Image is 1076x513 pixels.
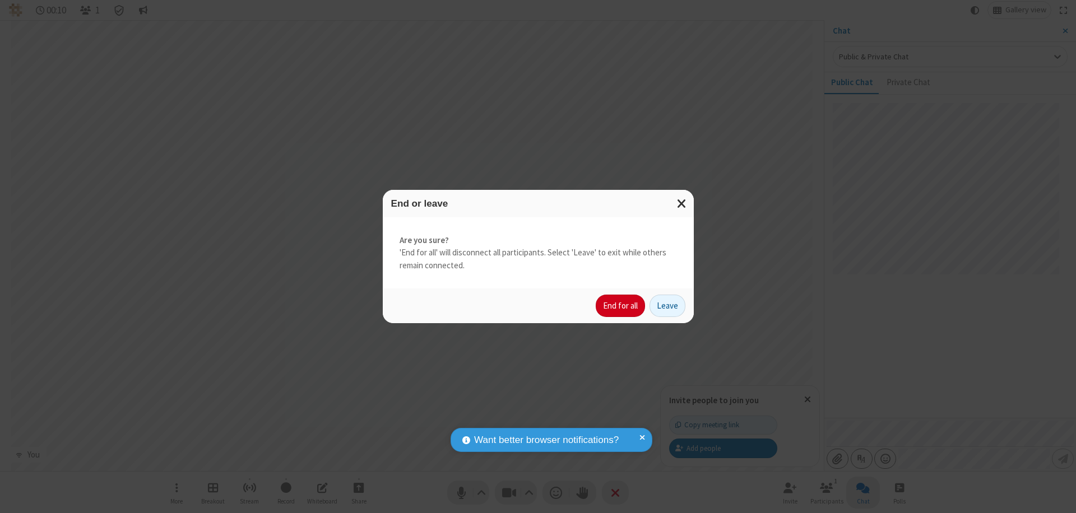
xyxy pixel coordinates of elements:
button: End for all [596,295,645,317]
button: Leave [650,295,685,317]
button: Close modal [670,190,694,217]
h3: End or leave [391,198,685,209]
div: 'End for all' will disconnect all participants. Select 'Leave' to exit while others remain connec... [383,217,694,289]
strong: Are you sure? [400,234,677,247]
span: Want better browser notifications? [474,433,619,447]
